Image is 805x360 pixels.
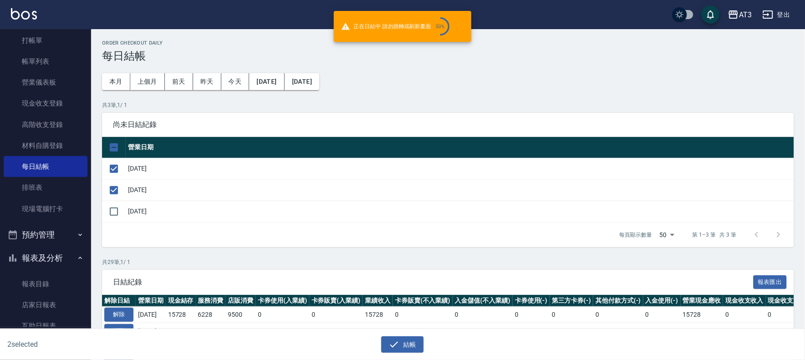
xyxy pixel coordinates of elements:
span: 日結紀錄 [113,278,754,287]
td: 15728 [363,307,393,323]
a: 每日結帳 [4,156,87,177]
button: 結帳 [381,336,424,353]
td: 0 [309,307,363,323]
th: 營業現金應收 [681,295,723,307]
th: 入金儲值(不入業績) [453,295,513,307]
td: [DATE] [126,179,794,201]
p: 每頁顯示數量 [620,231,652,239]
h3: 每日結帳 [102,50,794,62]
th: 卡券使用(-) [513,295,550,307]
th: 現金收支收入 [723,295,766,307]
td: [DATE] [126,158,794,179]
a: 排班表 [4,177,87,198]
th: 營業日期 [126,137,794,158]
td: 0 [593,307,643,323]
a: 營業儀表板 [4,72,87,93]
td: 0 [643,307,681,323]
th: 卡券販賣(入業績) [309,295,363,307]
button: 本月 [102,73,130,90]
td: 6228 [196,307,226,323]
a: 互助日報表 [4,315,87,336]
th: 第三方卡券(-) [550,295,594,307]
a: 現場電腦打卡 [4,198,87,219]
button: close [457,21,468,32]
td: 0 [256,307,309,323]
button: save [702,5,720,24]
button: 解除 [104,308,133,322]
button: AT3 [724,5,755,24]
p: 共 3 筆, 1 / 1 [102,101,794,109]
button: 上個月 [130,73,165,90]
th: 入金使用(-) [643,295,681,307]
a: 現金收支登錄 [4,93,87,114]
p: 第 1–3 筆 共 3 筆 [692,231,737,239]
td: 0 [513,307,550,323]
td: 0 [309,323,363,340]
img: Logo [11,8,37,20]
td: 0 [593,323,643,340]
td: 0 [226,323,256,340]
div: 50 % [436,24,445,30]
td: [DATE] [136,323,166,340]
td: 15728 [166,307,196,323]
div: 50 [656,223,678,247]
th: 營業日期 [136,295,166,307]
a: 高階收支登錄 [4,114,87,135]
td: 0 [393,307,453,323]
td: [DATE] [126,201,794,222]
td: 9500 [226,307,256,323]
th: 卡券使用(入業績) [256,295,309,307]
button: [DATE] [249,73,284,90]
button: 報表及分析 [4,246,87,270]
button: 前天 [165,73,193,90]
td: 11281 [363,323,393,340]
div: AT3 [739,9,752,20]
th: 其他付款方式(-) [593,295,643,307]
button: 報表匯出 [754,275,787,289]
td: 15728 [681,307,723,323]
th: 服務消費 [196,295,226,307]
a: 店家日報表 [4,294,87,315]
td: 0 [643,323,681,340]
th: 卡券販賣(不入業績) [393,295,453,307]
th: 業績收入 [363,295,393,307]
h6: 2 selected [7,339,200,350]
td: 0 [550,307,594,323]
p: 共 29 筆, 1 / 1 [102,258,794,266]
td: 11281 [681,323,723,340]
td: [DATE] [136,307,166,323]
td: 0 [550,323,594,340]
td: 0 [393,323,453,340]
button: 解除 [104,324,133,338]
button: 登出 [759,6,794,23]
td: 0 [256,323,309,340]
td: 0 [453,323,513,340]
td: 0 [723,323,766,340]
td: 11281 [166,323,196,340]
a: 打帳單 [4,30,87,51]
button: 昨天 [193,73,221,90]
td: 11281 [196,323,226,340]
th: 解除日結 [102,295,136,307]
td: 0 [723,307,766,323]
span: 正在日結中 請勿跳轉或刷新畫面 [341,17,449,35]
h2: Order checkout daily [102,40,794,46]
span: 尚未日結紀錄 [113,120,783,129]
a: 帳單列表 [4,51,87,72]
td: 0 [513,323,550,340]
th: 店販消費 [226,295,256,307]
td: 0 [453,307,513,323]
button: 今天 [221,73,250,90]
button: 預約管理 [4,223,87,247]
a: 材料自購登錄 [4,135,87,156]
th: 現金結存 [166,295,196,307]
a: 報表目錄 [4,274,87,294]
a: 報表匯出 [754,277,787,286]
button: [DATE] [285,73,319,90]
